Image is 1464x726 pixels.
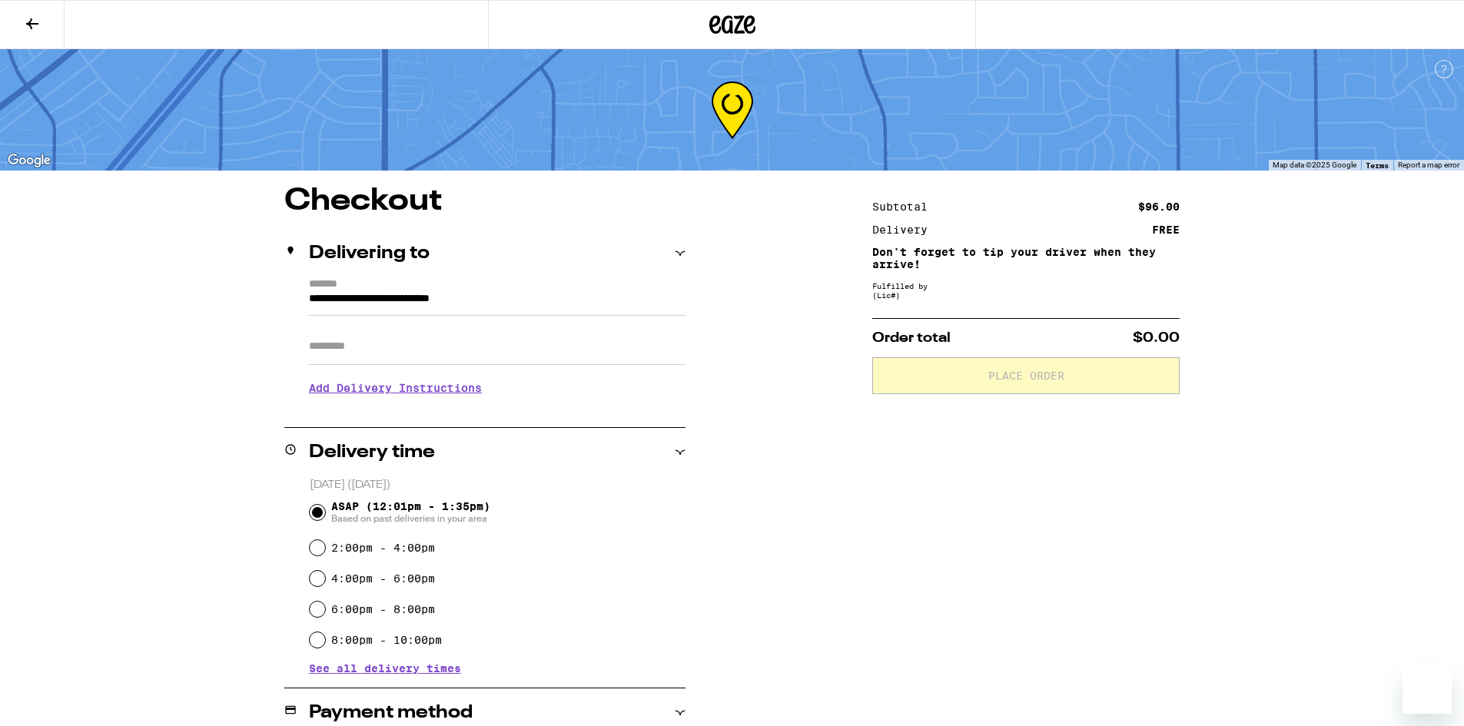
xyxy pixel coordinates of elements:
p: Don't forget to tip your driver when they arrive! [872,246,1180,270]
div: Delivery [872,224,938,235]
span: Based on past deliveries in your area [331,512,490,525]
button: See all delivery times [309,663,461,674]
div: Fulfilled by (Lic# ) [872,281,1180,300]
span: Place Order [988,370,1064,381]
a: Terms [1366,161,1389,170]
a: Open this area in Google Maps (opens a new window) [4,151,55,171]
span: ASAP (12:01pm - 1:35pm) [331,500,490,525]
span: $0.00 [1133,331,1180,345]
div: FREE [1152,224,1180,235]
p: We'll contact you at [PHONE_NUMBER] when we arrive [309,406,686,418]
h2: Delivery time [309,443,435,462]
h1: Checkout [284,186,686,217]
iframe: Button to launch messaging window [1403,665,1452,714]
h2: Delivering to [309,244,430,263]
p: [DATE] ([DATE]) [310,478,686,492]
span: Map data ©2025 Google [1273,161,1356,169]
label: 8:00pm - 10:00pm [331,634,442,646]
div: Subtotal [872,201,938,212]
h3: Add Delivery Instructions [309,370,686,406]
button: Place Order [872,357,1180,394]
div: $96.00 [1138,201,1180,212]
img: Google [4,151,55,171]
a: Report a map error [1398,161,1459,169]
span: Order total [872,331,951,345]
label: 2:00pm - 4:00pm [331,542,435,554]
label: 6:00pm - 8:00pm [331,603,435,615]
h2: Payment method [309,704,473,722]
label: 4:00pm - 6:00pm [331,572,435,585]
